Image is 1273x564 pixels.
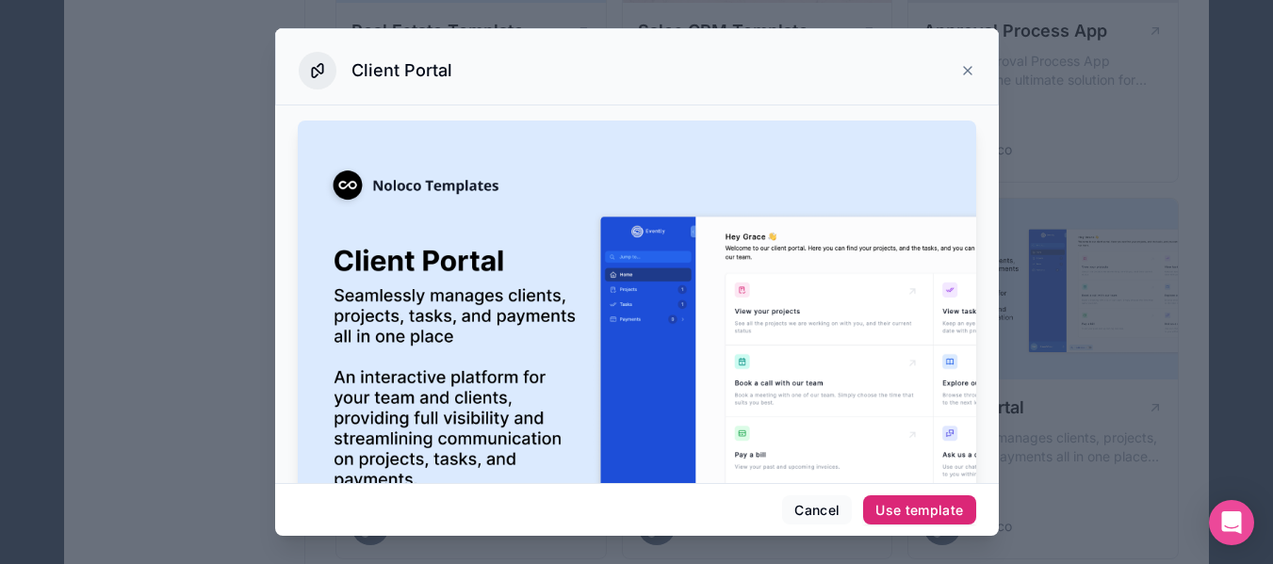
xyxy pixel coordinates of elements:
[782,495,852,525] button: Cancel
[1209,500,1254,545] div: Open Intercom Messenger
[351,59,452,82] h3: Client Portal
[863,495,975,525] button: Use template
[875,502,963,519] div: Use template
